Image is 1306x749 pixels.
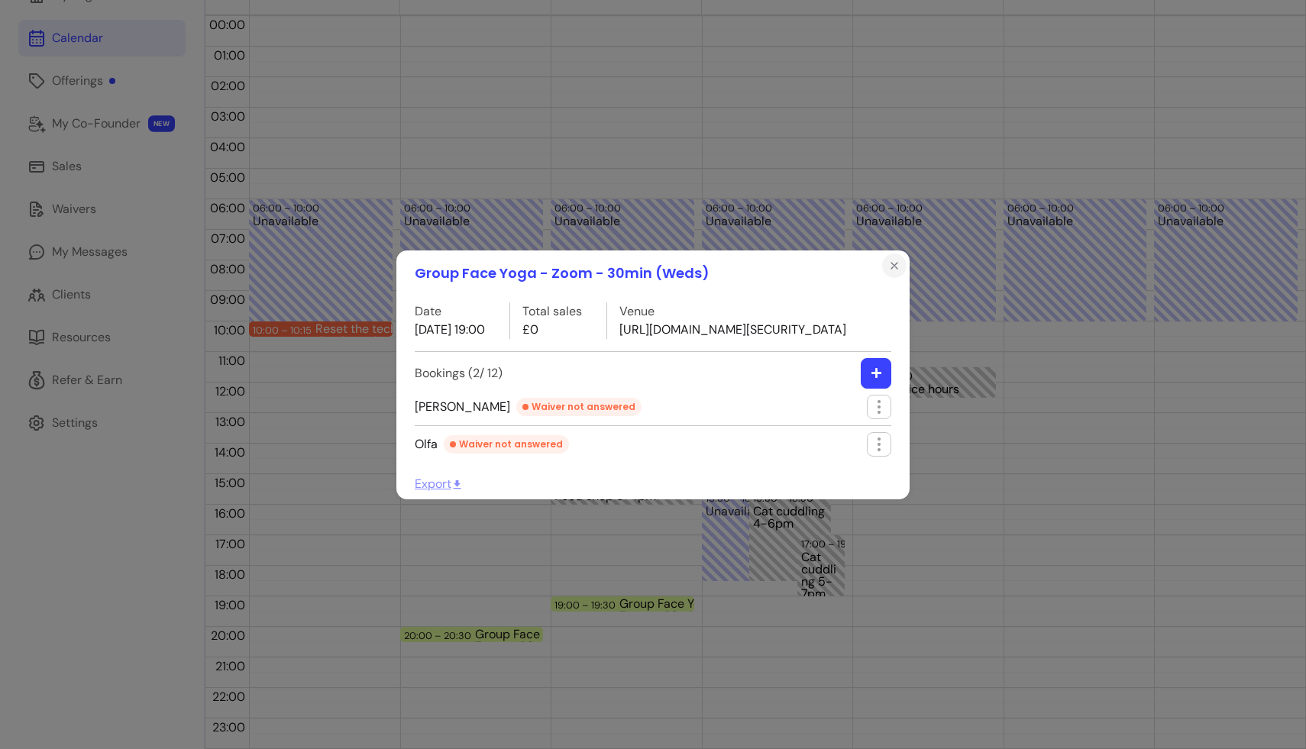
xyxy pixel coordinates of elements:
span: [PERSON_NAME] [415,398,642,416]
label: Total sales [522,302,582,321]
label: Bookings ( 2 / 12 ) [415,364,503,383]
label: Venue [619,302,846,321]
span: Export [415,476,463,492]
div: Waiver not answered [444,435,569,454]
p: [URL][DOMAIN_NAME][SECURITY_DATA] [619,321,846,339]
label: Date [415,302,485,321]
div: Waiver not answered [516,398,642,416]
span: Olfa [415,435,569,454]
button: Close [882,253,907,278]
p: £0 [522,321,582,339]
h1: Group Face Yoga - Zoom - 30min (Weds) [415,263,710,284]
p: [DATE] 19:00 [415,321,485,339]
